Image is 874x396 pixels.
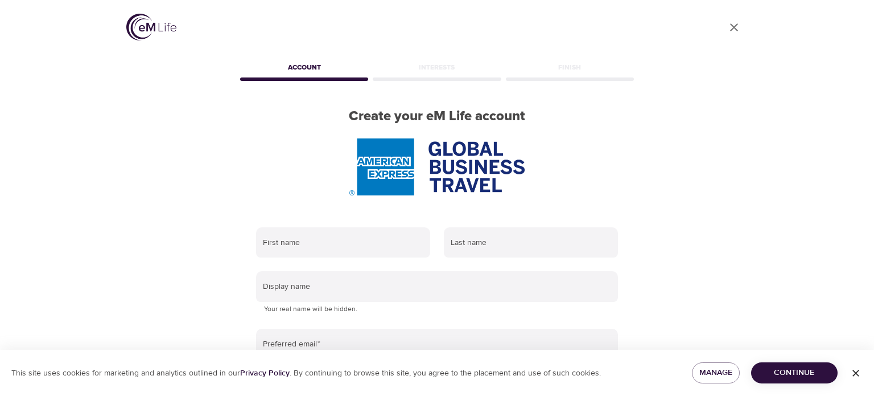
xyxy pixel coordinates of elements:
[238,108,636,125] h2: Create your eM Life account
[720,14,748,41] a: close
[349,138,525,195] img: AmEx%20GBT%20logo.png
[751,362,838,383] button: Continue
[240,368,290,378] a: Privacy Policy
[760,366,828,380] span: Continue
[701,366,731,380] span: Manage
[692,362,740,383] button: Manage
[264,304,610,315] p: Your real name will be hidden.
[126,14,176,40] img: logo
